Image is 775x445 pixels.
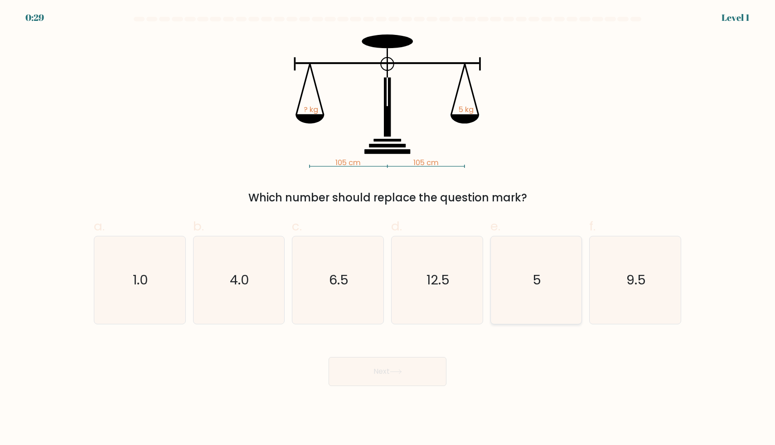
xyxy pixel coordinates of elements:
[589,217,596,235] span: f.
[329,357,446,386] button: Next
[722,11,750,24] div: Level 1
[329,271,349,289] text: 6.5
[391,217,402,235] span: d.
[335,157,361,168] tspan: 105 cm
[193,217,204,235] span: b.
[292,217,302,235] span: c.
[413,157,439,168] tspan: 105 cm
[25,11,44,24] div: 0:29
[459,104,474,115] tspan: 5 kg
[426,271,450,289] text: 12.5
[304,104,318,115] tspan: ? kg
[94,217,105,235] span: a.
[133,271,148,289] text: 1.0
[490,217,500,235] span: e.
[626,271,646,289] text: 9.5
[533,271,541,289] text: 5
[230,271,249,289] text: 4.0
[99,190,676,206] div: Which number should replace the question mark?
